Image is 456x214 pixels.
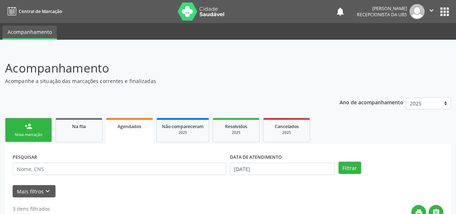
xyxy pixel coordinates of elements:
input: Nome, CNS [13,163,226,175]
div: Nova marcação [10,132,47,137]
input: Selecione um intervalo [230,163,335,175]
span: Agendados [118,123,141,130]
div: 2025 [269,130,305,135]
button: Mais filtroskeyboard_arrow_down [13,185,56,198]
div: 3 itens filtrados [13,205,81,213]
div: [PERSON_NAME] [357,5,407,12]
p: Ano de acompanhamento [340,97,403,106]
span: Não compareceram [162,123,204,130]
label: DATA DE ATENDIMENTO [230,152,282,163]
img: img [409,4,425,19]
a: Central de Marcação [5,5,62,17]
i:  [428,6,435,14]
span: Resolvidos [225,123,247,130]
span: Na fila [72,123,86,130]
a: Acompanhamento [3,26,57,40]
button: Filtrar [338,162,361,174]
div: person_add [25,122,32,130]
span: Cancelados [275,123,299,130]
button:  [425,4,438,19]
p: Acompanhamento [5,59,317,77]
button: notifications [335,6,345,17]
i: keyboard_arrow_down [44,187,52,195]
div: 2025 [218,130,254,135]
div: 2025 [162,130,204,135]
label: PESQUISAR [13,152,37,163]
p: Acompanhe a situação das marcações correntes e finalizadas [5,77,317,85]
span: Recepcionista da UBS [357,12,407,18]
button: apps [438,5,451,18]
span: Central de Marcação [19,8,62,14]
